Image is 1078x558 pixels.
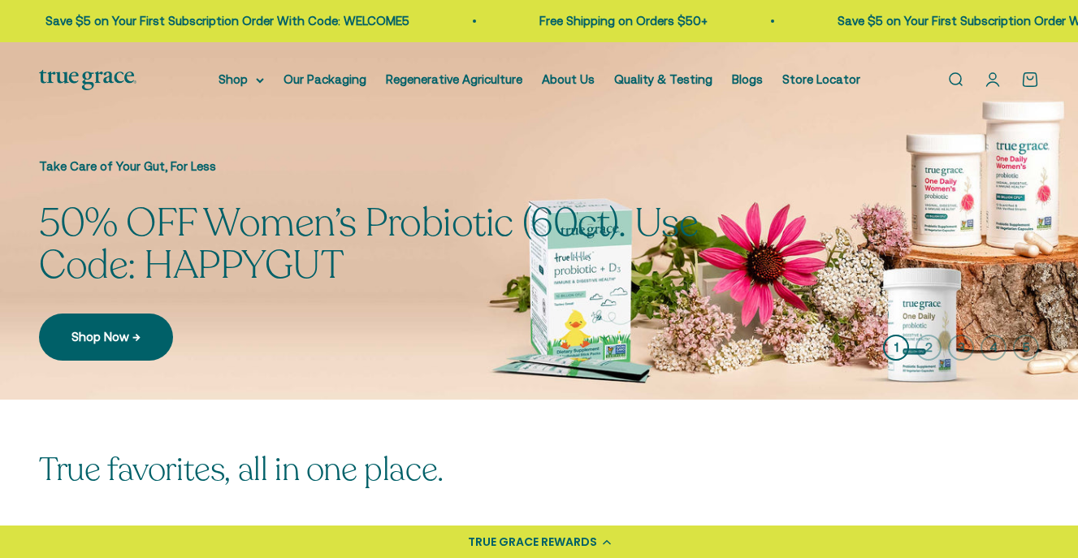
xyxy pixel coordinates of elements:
a: Store Locator [782,72,860,86]
button: 3 [948,335,974,361]
summary: Shop [219,70,264,89]
p: Save $5 on Your First Subscription Order With Code: WELCOME5 [28,11,392,31]
a: Quality & Testing [614,72,712,86]
a: Regenerative Agriculture [386,72,522,86]
a: Blogs [732,72,763,86]
split-lines: True favorites, all in one place. [39,448,444,491]
button: 4 [981,335,1007,361]
p: Take Care of Your Gut, For Less [39,157,754,176]
button: 5 [1013,335,1039,361]
div: TRUE GRACE REWARDS [468,534,597,551]
a: Shop Now → [39,314,173,361]
a: Our Packaging [284,72,366,86]
button: 1 [883,335,909,361]
a: About Us [542,72,595,86]
a: Free Shipping on Orders $50+ [522,14,691,28]
button: 2 [916,335,942,361]
split-lines: 50% OFF Women’s Probiotic (60ct). Use Code: HAPPYGUT [39,197,698,292]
